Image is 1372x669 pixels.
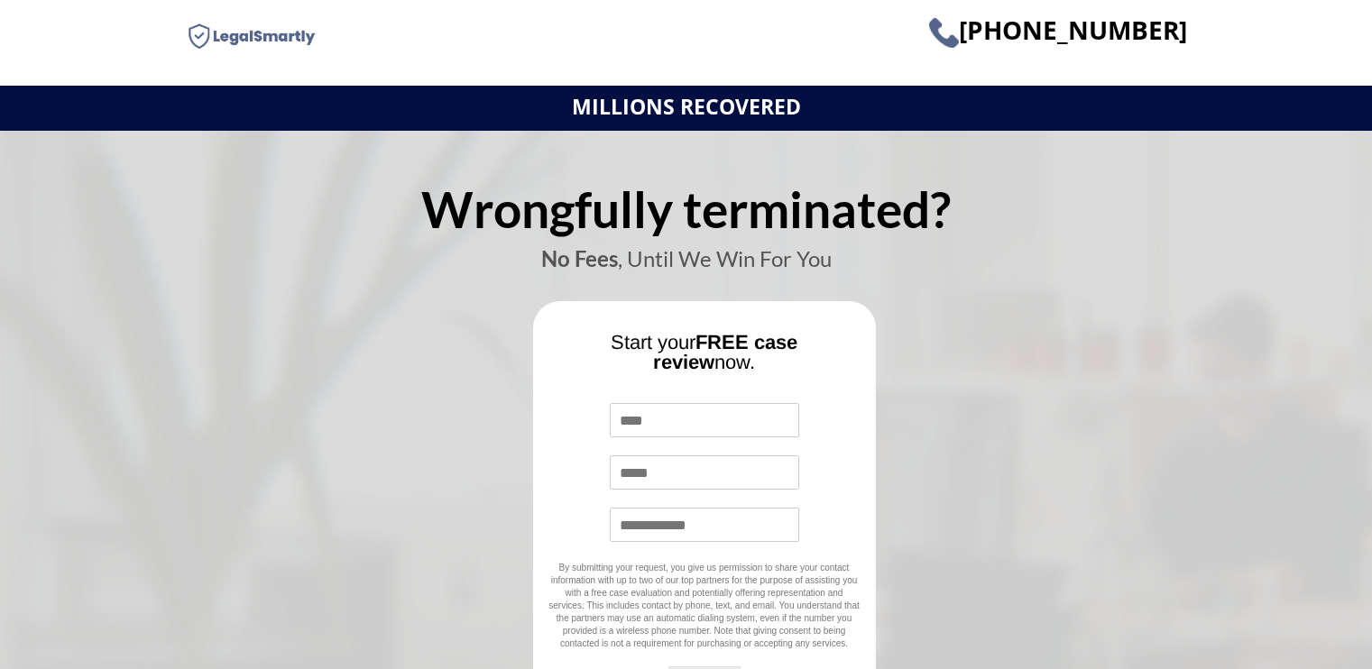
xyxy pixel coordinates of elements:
[186,185,1187,248] div: Wrongfully terminated?
[929,26,1187,43] a: [PHONE_NUMBER]
[572,92,801,121] strong: MILLIONS RECOVERED
[653,331,797,373] b: FREE case review
[547,333,862,386] div: Start your now.
[186,248,1187,283] div: , Until We Win For You
[929,13,1187,47] span: [PHONE_NUMBER]
[541,245,618,271] b: No Fees
[548,563,859,648] span: By submitting your request, you give us permission to share your contact information with up to t...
